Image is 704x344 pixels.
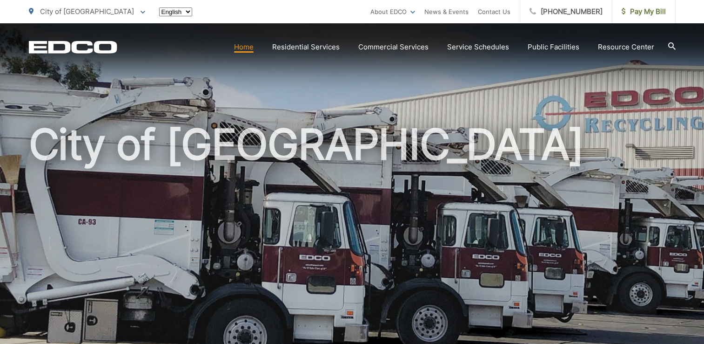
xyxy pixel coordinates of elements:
[447,41,509,53] a: Service Schedules
[272,41,340,53] a: Residential Services
[622,6,666,17] span: Pay My Bill
[478,6,510,17] a: Contact Us
[370,6,415,17] a: About EDCO
[29,41,117,54] a: EDCD logo. Return to the homepage.
[234,41,254,53] a: Home
[528,41,579,53] a: Public Facilities
[159,7,192,16] select: Select a language
[358,41,429,53] a: Commercial Services
[424,6,469,17] a: News & Events
[40,7,134,16] span: City of [GEOGRAPHIC_DATA]
[598,41,654,53] a: Resource Center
